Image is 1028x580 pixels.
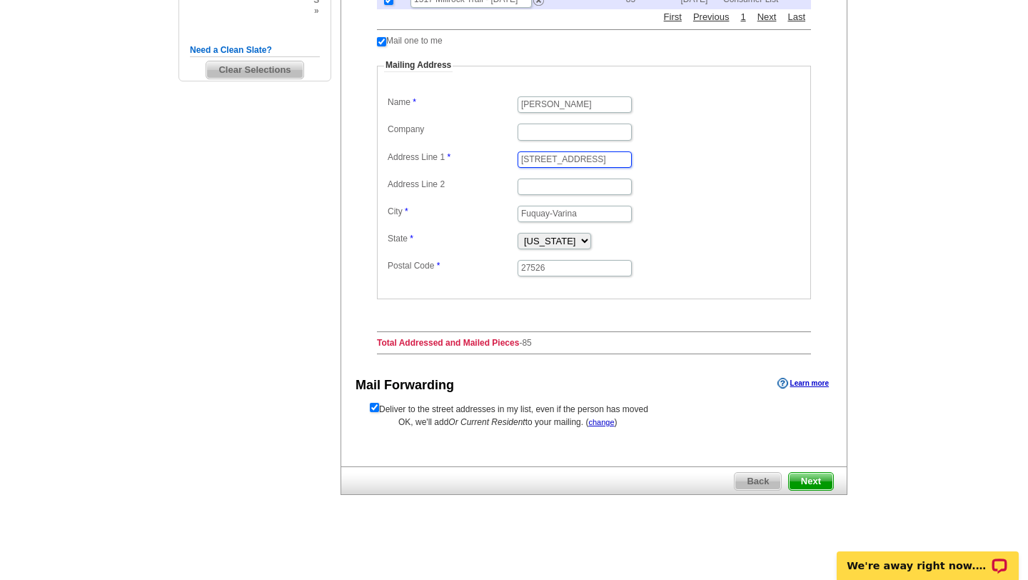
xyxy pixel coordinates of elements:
label: Address Line 2 [388,179,516,191]
span: » [313,6,320,16]
span: Or Current Resident [448,417,525,427]
a: Last [784,10,809,24]
td: Mail one to me [386,34,443,47]
label: City [388,206,516,218]
div: OK, we'll add to your mailing. ( ) [370,416,818,429]
label: Address Line 1 [388,151,516,164]
a: 1 [737,10,749,24]
a: Previous [690,10,733,24]
a: Next [754,10,780,24]
a: change [588,418,614,426]
span: Clear Selections [206,61,303,79]
label: Name [388,96,516,109]
a: First [660,10,685,24]
h5: Need a Clean Slate? [190,44,320,57]
label: State [388,233,516,245]
span: Back [735,473,781,490]
span: Next [789,473,833,490]
label: Postal Code [388,260,516,272]
div: Mail Forwarding [356,376,454,395]
a: Learn more [777,378,829,389]
a: Back [734,472,782,491]
span: 85 [522,338,531,348]
legend: Mailing Address [384,59,453,72]
form: Deliver to the street addresses in my list, even if the person has moved [370,400,818,416]
iframe: LiveChat chat widget [827,535,1028,580]
strong: Total Addressed and Mailed Pieces [377,338,519,348]
label: Company [388,124,516,136]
